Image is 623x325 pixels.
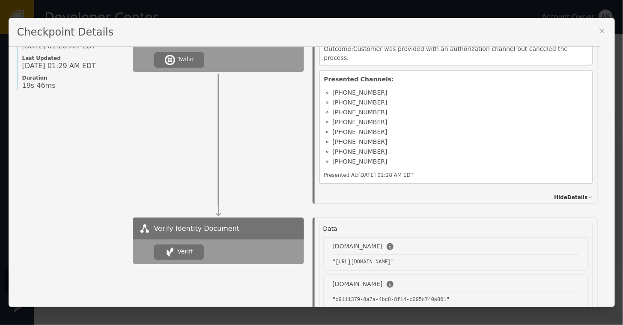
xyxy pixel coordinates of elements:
div: [PHONE_NUMBER] [324,137,588,147]
div: [PHONE_NUMBER] [324,157,588,167]
div: Data [323,224,337,233]
div: [PHONE_NUMBER] [324,88,588,98]
span: Last Updated [22,55,124,62]
span: 19s 46ms [22,81,56,90]
pre: "[URL][DOMAIN_NAME]" [333,258,579,266]
div: [PHONE_NUMBER] [324,108,588,118]
div: Outcome: Customer was provided with an authorization channel but canceled the process. [319,42,593,66]
span: Verify Identity Document [154,224,240,234]
div: Twilio [178,55,194,64]
div: [PHONE_NUMBER] [324,147,588,157]
div: [DOMAIN_NAME] [333,242,383,251]
div: Presented Channels: [324,75,588,84]
div: [PHONE_NUMBER] [324,128,588,137]
span: Hide Details [554,194,587,201]
span: Duration [22,75,124,81]
span: [DATE] 01:29 AM EDT [22,62,96,70]
div: Veriff [178,247,193,256]
pre: "c9111379-8a7a-4bc8-8f14-c095c740a861" [333,296,579,304]
div: [PHONE_NUMBER] [324,118,588,128]
div: Presented At: [DATE] 01:28 AM EDT [324,171,414,179]
div: Checkpoint Details [9,18,600,47]
div: [DOMAIN_NAME] [333,280,383,289]
div: [PHONE_NUMBER] [324,98,588,108]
